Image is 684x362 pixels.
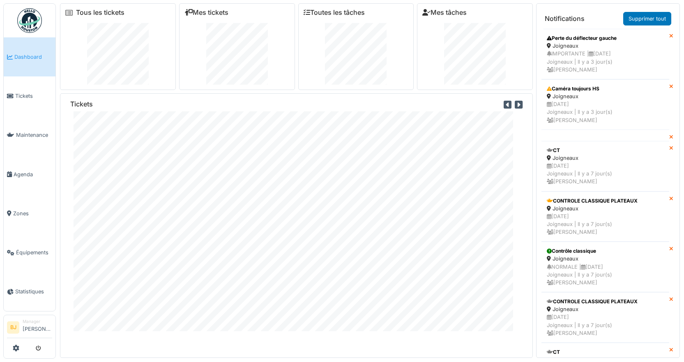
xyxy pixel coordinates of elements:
a: Caméra toujours HS Joigneaux [DATE]Joigneaux | Il y a 3 jour(s) [PERSON_NAME] [541,79,669,130]
div: [DATE] Joigneaux | Il y a 7 jour(s) [PERSON_NAME] [547,162,664,186]
a: Mes tickets [184,9,228,16]
a: Maintenance [4,115,55,154]
a: CT Joigneaux [DATE]Joigneaux | Il y a 7 jour(s) [PERSON_NAME] [541,141,669,191]
a: Statistiques [4,272,55,311]
li: BJ [7,321,19,334]
a: Agenda [4,155,55,194]
a: Tous les tickets [76,9,124,16]
div: IMPORTANTE | [DATE] Joigneaux | Il y a 3 jour(s) [PERSON_NAME] [547,50,664,74]
div: Joigneaux [547,154,664,162]
span: Tickets [15,92,52,100]
div: Joigneaux [547,92,664,100]
a: Équipements [4,233,55,272]
li: [PERSON_NAME] [23,318,52,336]
a: BJ Manager[PERSON_NAME] [7,318,52,338]
span: Dashboard [14,53,52,61]
div: Joigneaux [547,255,664,263]
span: Équipements [16,249,52,256]
div: CT [547,147,664,154]
a: CONTROLE CLASSIQUE PLATEAUX Joigneaux [DATE]Joigneaux | Il y a 7 jour(s) [PERSON_NAME] [541,292,669,343]
span: Agenda [14,171,52,178]
div: CONTROLE CLASSIQUE PLATEAUX [547,197,664,205]
div: Caméra toujours HS [547,85,664,92]
a: Supprimer tout [623,12,671,25]
a: Zones [4,194,55,233]
img: Badge_color-CXgf-gQk.svg [17,8,42,33]
a: CONTROLE CLASSIQUE PLATEAUX Joigneaux [DATE]Joigneaux | Il y a 7 jour(s) [PERSON_NAME] [541,191,669,242]
div: CT [547,348,664,356]
a: Dashboard [4,37,55,76]
div: [DATE] Joigneaux | Il y a 7 jour(s) [PERSON_NAME] [547,313,664,337]
div: NORMALE | [DATE] Joigneaux | Il y a 7 jour(s) [PERSON_NAME] [547,263,664,287]
div: [DATE] Joigneaux | Il y a 7 jour(s) [PERSON_NAME] [547,212,664,236]
div: Contrôle classique [547,247,664,255]
div: Joigneaux [547,205,664,212]
div: [DATE] Joigneaux | Il y a 3 jour(s) [PERSON_NAME] [547,100,664,124]
a: Contrôle classique Joigneaux NORMALE |[DATE]Joigneaux | Il y a 7 jour(s) [PERSON_NAME] [541,242,669,292]
h6: Notifications [545,15,585,23]
div: Joigneaux [547,42,664,50]
div: Joigneaux [547,305,664,313]
span: Statistiques [15,288,52,295]
div: Manager [23,318,52,325]
a: Toutes les tâches [304,9,365,16]
div: Perte du déflecteur gauche [547,35,664,42]
span: Zones [13,210,52,217]
span: Maintenance [16,131,52,139]
a: Mes tâches [422,9,467,16]
div: CONTROLE CLASSIQUE PLATEAUX [547,298,664,305]
a: Perte du déflecteur gauche Joigneaux IMPORTANTE |[DATE]Joigneaux | Il y a 3 jour(s) [PERSON_NAME] [541,29,669,79]
a: Tickets [4,76,55,115]
h6: Tickets [70,100,93,108]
